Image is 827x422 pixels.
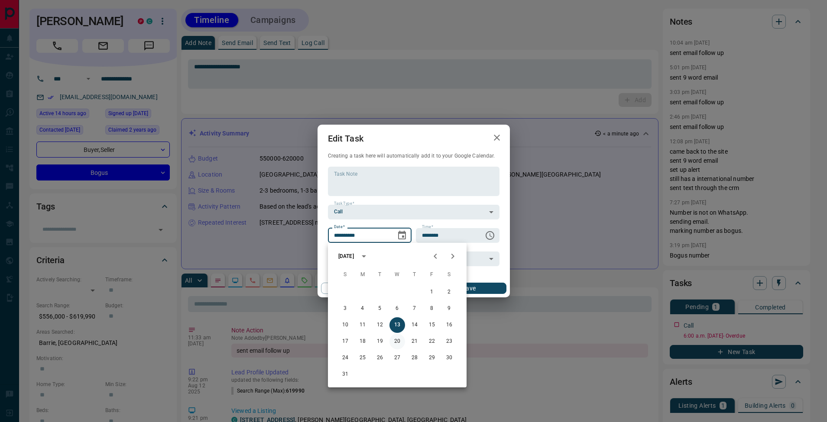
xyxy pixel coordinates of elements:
[372,334,388,349] button: 19
[424,317,440,333] button: 15
[424,334,440,349] button: 22
[424,284,440,300] button: 1
[318,125,374,152] h2: Edit Task
[422,224,433,230] label: Time
[355,350,370,366] button: 25
[441,350,457,366] button: 30
[407,266,422,283] span: Thursday
[407,350,422,366] button: 28
[355,334,370,349] button: 18
[432,283,506,294] button: Save
[407,317,422,333] button: 14
[441,301,457,316] button: 9
[372,350,388,366] button: 26
[355,266,370,283] span: Monday
[424,350,440,366] button: 29
[441,317,457,333] button: 16
[444,248,461,265] button: Next month
[337,350,353,366] button: 24
[328,205,499,219] div: Call
[424,301,440,316] button: 8
[355,301,370,316] button: 4
[389,266,405,283] span: Wednesday
[407,334,422,349] button: 21
[441,284,457,300] button: 2
[441,334,457,349] button: 23
[424,266,440,283] span: Friday
[337,367,353,382] button: 31
[334,201,354,206] label: Task Type
[337,266,353,283] span: Sunday
[321,283,395,294] button: Cancel
[372,317,388,333] button: 12
[328,152,499,160] p: Creating a task here will automatically add it to your Google Calendar.
[427,248,444,265] button: Previous month
[355,317,370,333] button: 11
[441,266,457,283] span: Saturday
[389,317,405,333] button: 13
[393,227,411,244] button: Choose date, selected date is Aug 13, 2025
[334,224,345,230] label: Date
[389,350,405,366] button: 27
[481,227,499,244] button: Choose time, selected time is 6:00 AM
[338,252,354,260] div: [DATE]
[357,249,371,264] button: calendar view is open, switch to year view
[372,301,388,316] button: 5
[407,301,422,316] button: 7
[337,301,353,316] button: 3
[337,317,353,333] button: 10
[337,334,353,349] button: 17
[372,266,388,283] span: Tuesday
[389,334,405,349] button: 20
[389,301,405,316] button: 6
